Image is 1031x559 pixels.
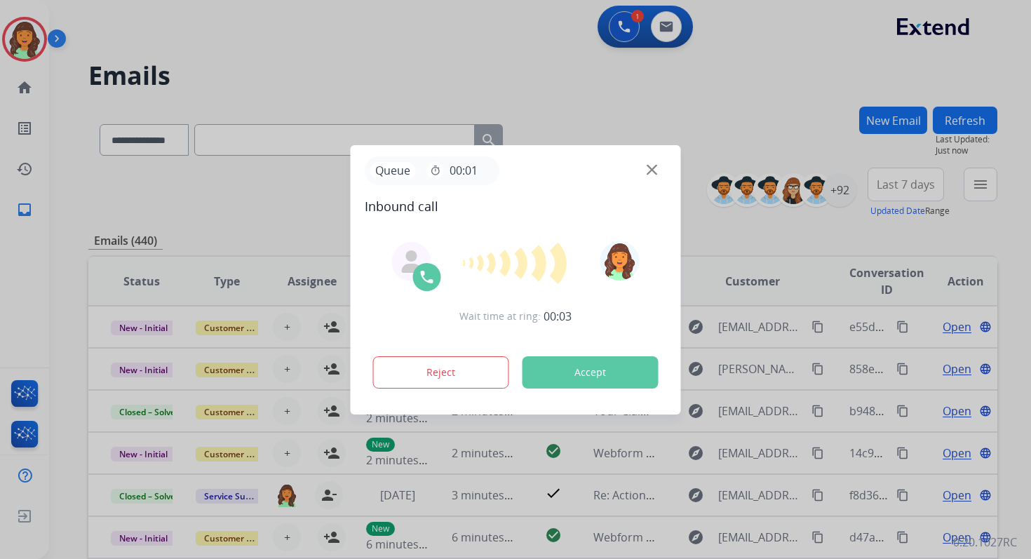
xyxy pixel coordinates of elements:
span: Wait time at ring: [459,309,541,323]
span: 00:01 [450,162,478,179]
mat-icon: timer [430,165,441,176]
img: agent-avatar [400,250,423,273]
span: Inbound call [365,196,667,216]
img: close-button [647,164,657,175]
button: Accept [523,356,659,389]
img: call-icon [419,269,436,285]
span: 00:03 [544,308,572,325]
p: 0.20.1027RC [953,534,1017,551]
p: Queue [370,162,416,180]
button: Reject [373,356,509,389]
img: avatar [600,241,639,281]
